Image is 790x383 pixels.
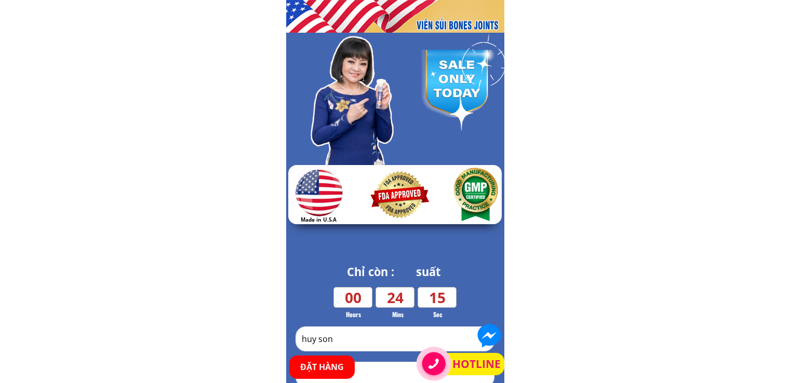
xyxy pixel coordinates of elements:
[425,309,451,319] h3: Sec
[299,327,491,351] input: Họ & Tên
[335,309,372,319] h3: Hours
[289,355,355,379] p: ĐẶT HÀNG
[452,355,504,373] a: HOTLINE
[347,263,450,281] h3: Chỉ còn : suất
[383,309,413,319] h3: Mins
[301,216,338,224] h3: Made in U.S.A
